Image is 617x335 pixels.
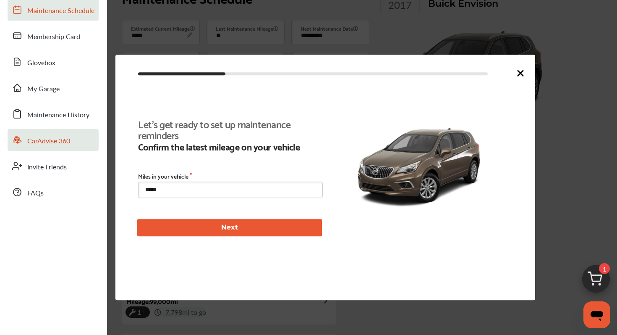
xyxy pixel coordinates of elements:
span: FAQs [27,188,44,199]
span: Maintenance Schedule [27,5,94,16]
span: My Garage [27,84,60,95]
a: Maintenance History [8,103,99,125]
a: Membership Card [8,25,99,47]
span: Invite Friends [27,162,67,173]
a: CarAdvise 360 [8,129,99,151]
img: cart_icon.3d0951e8.svg [576,261,616,301]
a: Glovebox [8,51,99,73]
a: FAQs [8,181,99,203]
span: 1 [599,263,610,274]
img: 11451_st0640_046.jpg [353,116,485,215]
b: Let's get ready to set up maintenance reminders [138,119,317,140]
a: My Garage [8,77,99,99]
span: CarAdvise 360 [27,136,70,147]
button: Next [137,219,322,236]
span: Maintenance History [27,110,89,121]
span: Membership Card [27,32,80,42]
span: Glovebox [27,58,55,69]
label: Miles in your vehicle [138,173,323,180]
a: Invite Friends [8,155,99,177]
b: Confirm the latest mileage on your vehicle [138,141,317,152]
iframe: Button to launch messaging window [583,301,610,328]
